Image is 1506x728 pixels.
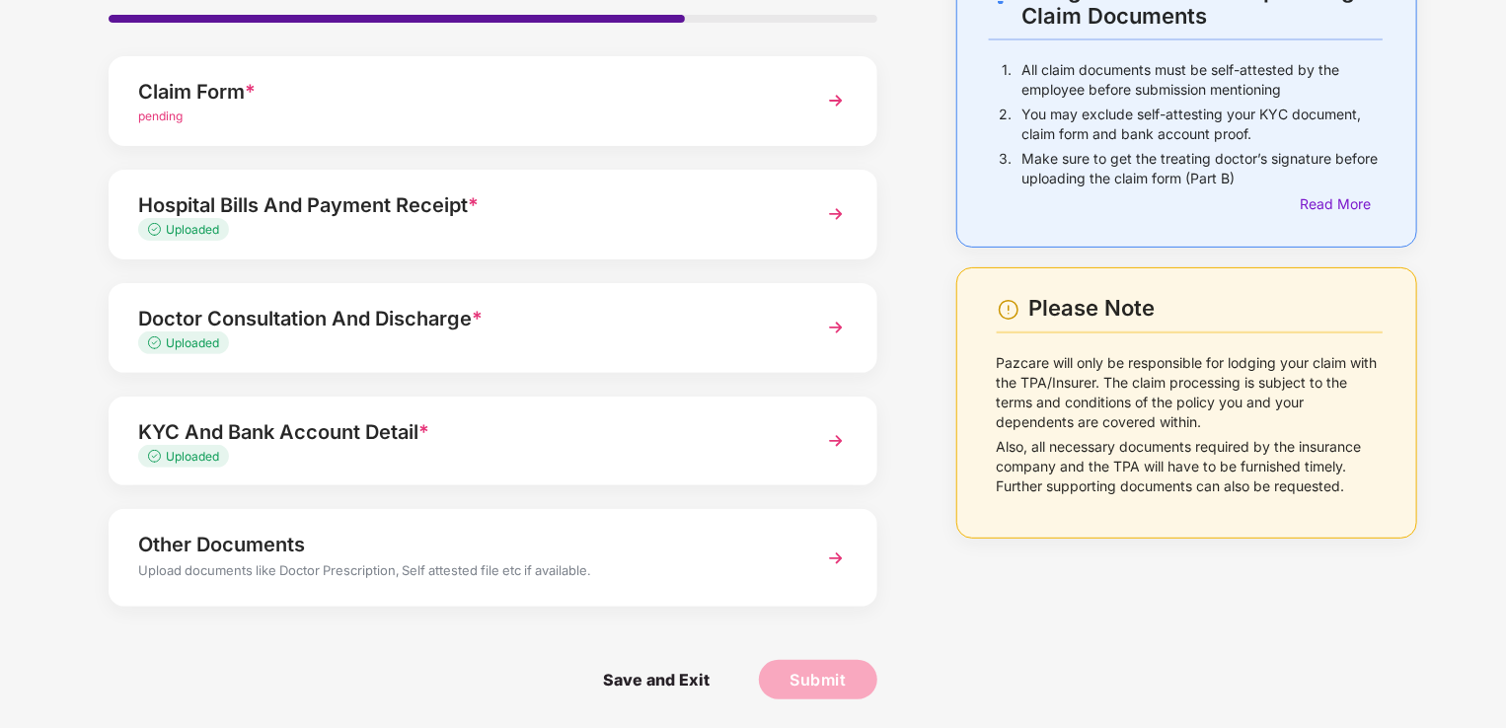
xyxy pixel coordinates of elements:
[138,189,789,221] div: Hospital Bills And Payment Receipt
[997,298,1020,322] img: svg+xml;base64,PHN2ZyBpZD0iV2FybmluZ18tXzI0eDI0IiBkYXRhLW5hbWU9Ildhcm5pbmcgLSAyNHgyNCIgeG1sbnM9Im...
[138,76,789,108] div: Claim Form
[148,336,166,349] img: svg+xml;base64,PHN2ZyB4bWxucz0iaHR0cDovL3d3dy53My5vcmcvMjAwMC9zdmciIHdpZHRoPSIxMy4zMzMiIGhlaWdodD...
[166,449,219,464] span: Uploaded
[999,105,1012,144] p: 2.
[818,310,854,345] img: svg+xml;base64,PHN2ZyBpZD0iTmV4dCIgeG1sbnM9Imh0dHA6Ly93d3cudzMub3JnLzIwMDAvc3ZnIiB3aWR0aD0iMzYiIG...
[818,423,854,459] img: svg+xml;base64,PHN2ZyBpZD0iTmV4dCIgeG1sbnM9Imh0dHA6Ly93d3cudzMub3JnLzIwMDAvc3ZnIiB3aWR0aD0iMzYiIG...
[166,335,219,350] span: Uploaded
[1028,295,1383,322] div: Please Note
[1301,193,1383,215] div: Read More
[138,303,789,334] div: Doctor Consultation And Discharge
[1002,60,1012,100] p: 1.
[1021,60,1383,100] p: All claim documents must be self-attested by the employee before submission mentioning
[138,109,183,123] span: pending
[148,223,166,236] img: svg+xml;base64,PHN2ZyB4bWxucz0iaHR0cDovL3d3dy53My5vcmcvMjAwMC9zdmciIHdpZHRoPSIxMy4zMzMiIGhlaWdodD...
[818,83,854,118] img: svg+xml;base64,PHN2ZyBpZD0iTmV4dCIgeG1sbnM9Imh0dHA6Ly93d3cudzMub3JnLzIwMDAvc3ZnIiB3aWR0aD0iMzYiIG...
[148,450,166,463] img: svg+xml;base64,PHN2ZyB4bWxucz0iaHR0cDovL3d3dy53My5vcmcvMjAwMC9zdmciIHdpZHRoPSIxMy4zMzMiIGhlaWdodD...
[138,560,789,586] div: Upload documents like Doctor Prescription, Self attested file etc if available.
[997,353,1383,432] p: Pazcare will only be responsible for lodging your claim with the TPA/Insurer. The claim processin...
[138,416,789,448] div: KYC And Bank Account Detail
[583,660,729,699] span: Save and Exit
[818,196,854,232] img: svg+xml;base64,PHN2ZyBpZD0iTmV4dCIgeG1sbnM9Imh0dHA6Ly93d3cudzMub3JnLzIwMDAvc3ZnIiB3aWR0aD0iMzYiIG...
[759,660,877,699] button: Submit
[166,222,219,237] span: Uploaded
[1021,105,1383,144] p: You may exclude self-attesting your KYC document, claim form and bank account proof.
[1021,149,1383,188] p: Make sure to get the treating doctor’s signature before uploading the claim form (Part B)
[999,149,1012,188] p: 3.
[818,541,854,576] img: svg+xml;base64,PHN2ZyBpZD0iTmV4dCIgeG1sbnM9Imh0dHA6Ly93d3cudzMub3JnLzIwMDAvc3ZnIiB3aWR0aD0iMzYiIG...
[138,529,789,560] div: Other Documents
[997,437,1383,496] p: Also, all necessary documents required by the insurance company and the TPA will have to be furni...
